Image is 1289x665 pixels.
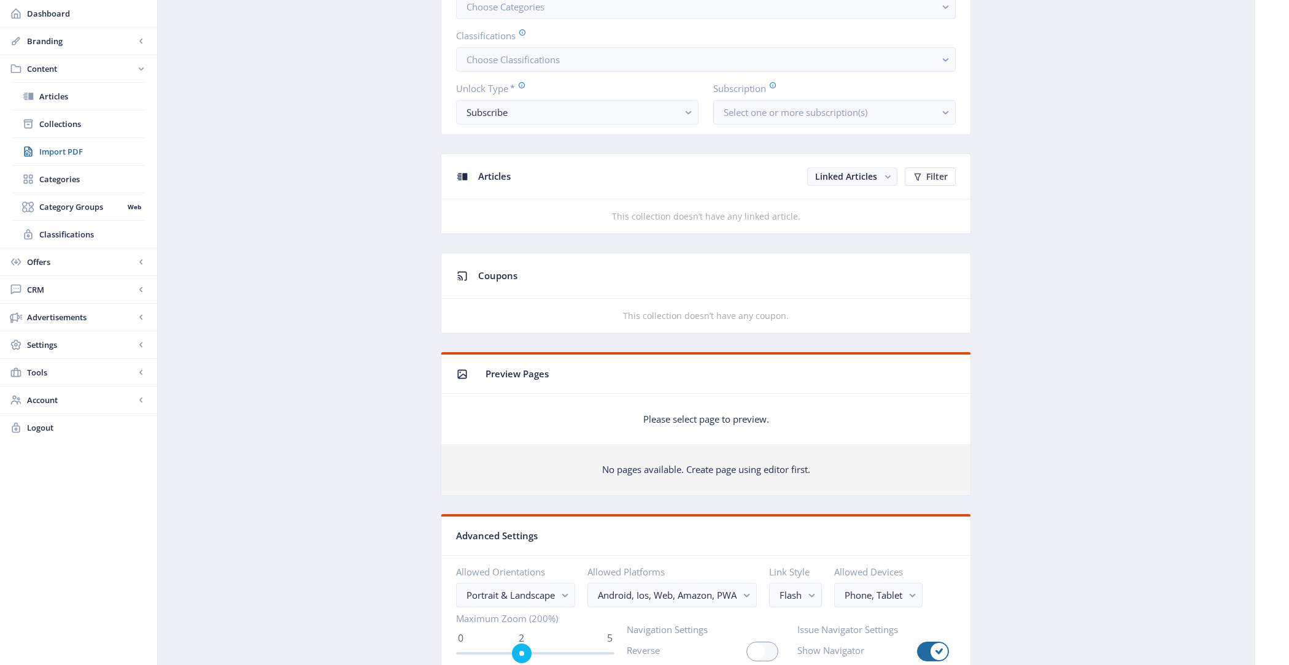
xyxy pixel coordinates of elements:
[769,583,822,607] button: Flash
[456,463,956,475] p: No pages available. Create page using editor first.
[587,566,747,578] label: Allowed Platforms
[587,583,757,607] button: Android, Ios, Web, Amazon, PWA
[456,612,614,625] span: Maximum Zoom (200%)
[12,193,145,220] a: Category GroupsWeb
[713,100,956,125] button: Select one or more subscription(s)
[598,588,737,602] nb-select-label: Android, Ios, Web, Amazon, PWA
[27,366,135,379] span: Tools
[39,173,145,185] span: Categories
[12,221,145,248] a: Classifications
[12,166,145,193] a: Categories
[456,29,946,42] label: Classifications
[713,82,946,95] label: Subscription
[466,53,560,66] span: Choose Classifications
[27,256,135,268] span: Offers
[834,566,913,578] label: Allowed Devices
[27,311,135,323] span: Advertisements
[478,269,517,282] span: Coupons
[797,623,956,636] span: Issue Navigator Settings
[926,172,948,182] span: Filter
[466,588,555,602] div: Portrait & Landscape
[27,421,147,434] span: Logout
[27,283,135,296] span: CRM
[27,63,135,75] span: Content
[39,118,145,130] span: Collections
[27,394,135,406] span: Account
[466,105,678,120] div: Subscribe
[456,583,575,607] button: Portrait & Landscape
[456,526,956,545] div: Advanced Settings
[27,339,135,351] span: Settings
[456,100,699,125] button: Subscribe
[724,106,867,118] span: Select one or more subscription(s)
[834,583,923,607] button: Phone, Tablet
[12,110,145,137] a: Collections
[456,47,956,72] button: Choose Classifications
[807,167,897,186] button: Linked Articles
[12,83,145,110] a: Articles
[27,35,135,47] span: Branding
[441,309,970,323] div: This collection doesn’t have any coupon.
[478,170,511,182] span: Articles
[512,644,532,663] span: ngx-slider
[769,566,812,578] label: Link Style
[466,1,544,13] span: Choose Categories
[456,82,689,95] label: Unlock Type
[27,7,147,20] span: Dashboard
[627,623,785,636] span: Navigation Settings
[441,153,971,234] app-collection-view: Articles
[39,145,145,158] span: Import PDF
[643,413,769,425] p: Please select page to preview.
[456,566,565,578] label: Allowed Orientations
[39,90,145,102] span: Articles
[441,253,971,334] app-collection-view: Coupons
[39,201,123,213] span: Category Groups
[815,171,877,182] span: Linked Articles
[905,167,956,186] button: Filter
[780,588,802,602] div: Flash
[456,652,614,655] ngx-slider: ngx-slider
[12,138,145,165] a: Import PDF
[486,364,956,383] div: Preview Pages
[39,228,145,240] span: Classifications
[845,588,902,602] nb-select-label: Phone, Tablet
[441,209,970,224] div: This collection doesn’t have any linked article.
[123,201,145,213] nb-badge: Web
